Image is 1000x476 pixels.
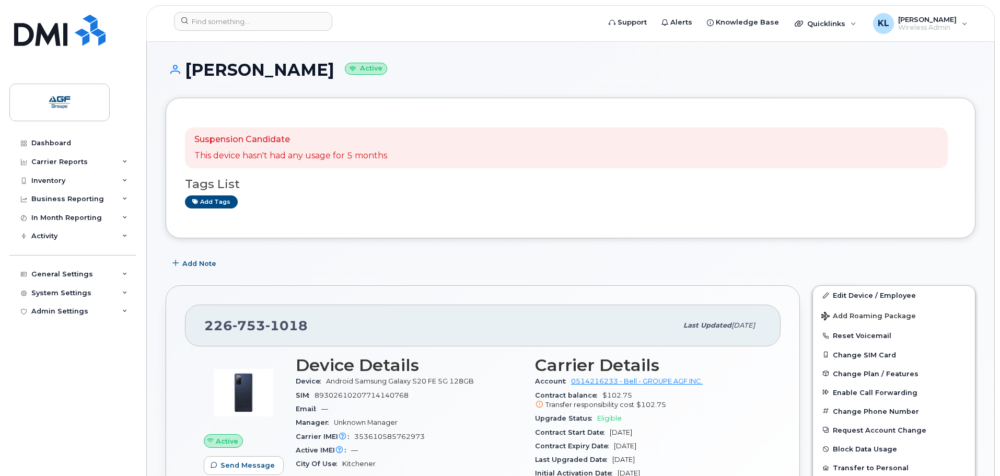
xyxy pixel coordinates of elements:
[185,195,238,208] a: Add tags
[315,391,409,399] span: 89302610207714140768
[813,383,975,402] button: Enable Call Forwarding
[296,391,315,399] span: SIM
[535,391,602,399] span: Contract balance
[296,405,321,413] span: Email
[535,456,612,463] span: Last Upgraded Date
[296,460,342,468] span: City Of Use
[535,377,571,385] span: Account
[351,446,358,454] span: —
[535,428,610,436] span: Contract Start Date
[813,326,975,345] button: Reset Voicemail
[182,259,216,269] span: Add Note
[813,421,975,439] button: Request Account Change
[296,377,326,385] span: Device
[813,305,975,326] button: Add Roaming Package
[345,63,387,75] small: Active
[216,436,238,446] span: Active
[342,460,376,468] span: Kitchener
[614,442,636,450] span: [DATE]
[212,361,275,424] img: image20231002-3703462-zm6wmn.jpeg
[535,414,597,422] span: Upgrade Status
[296,419,334,426] span: Manager
[833,388,917,396] span: Enable Call Forwarding
[821,312,916,322] span: Add Roaming Package
[296,356,522,375] h3: Device Details
[610,428,632,436] span: [DATE]
[321,405,328,413] span: —
[833,369,918,377] span: Change Plan / Features
[326,377,474,385] span: Android Samsung Galaxy S20 FE 5G 128GB
[612,456,635,463] span: [DATE]
[194,150,387,162] p: This device hasn't had any usage for 5 months
[535,442,614,450] span: Contract Expiry Date
[296,433,354,440] span: Carrier IMEI
[813,286,975,305] a: Edit Device / Employee
[683,321,731,329] span: Last updated
[636,401,666,409] span: $102.75
[194,134,387,146] p: Suspension Candidate
[265,318,308,333] span: 1018
[597,414,622,422] span: Eligible
[185,178,956,191] h3: Tags List
[232,318,265,333] span: 753
[813,439,975,458] button: Block Data Usage
[166,61,975,79] h1: [PERSON_NAME]
[296,446,351,454] span: Active IMEI
[204,318,308,333] span: 226
[334,419,398,426] span: Unknown Manager
[220,460,275,470] span: Send Message
[535,391,762,410] span: $102.75
[535,356,762,375] h3: Carrier Details
[813,345,975,364] button: Change SIM Card
[813,364,975,383] button: Change Plan / Features
[545,401,634,409] span: Transfer responsibility cost
[731,321,755,329] span: [DATE]
[813,402,975,421] button: Change Phone Number
[571,377,703,385] a: 0514216233 - Bell - GROUPE AGF INC.
[204,456,284,475] button: Send Message
[955,431,992,468] iframe: Messenger Launcher
[354,433,425,440] span: 353610585762973
[166,254,225,273] button: Add Note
